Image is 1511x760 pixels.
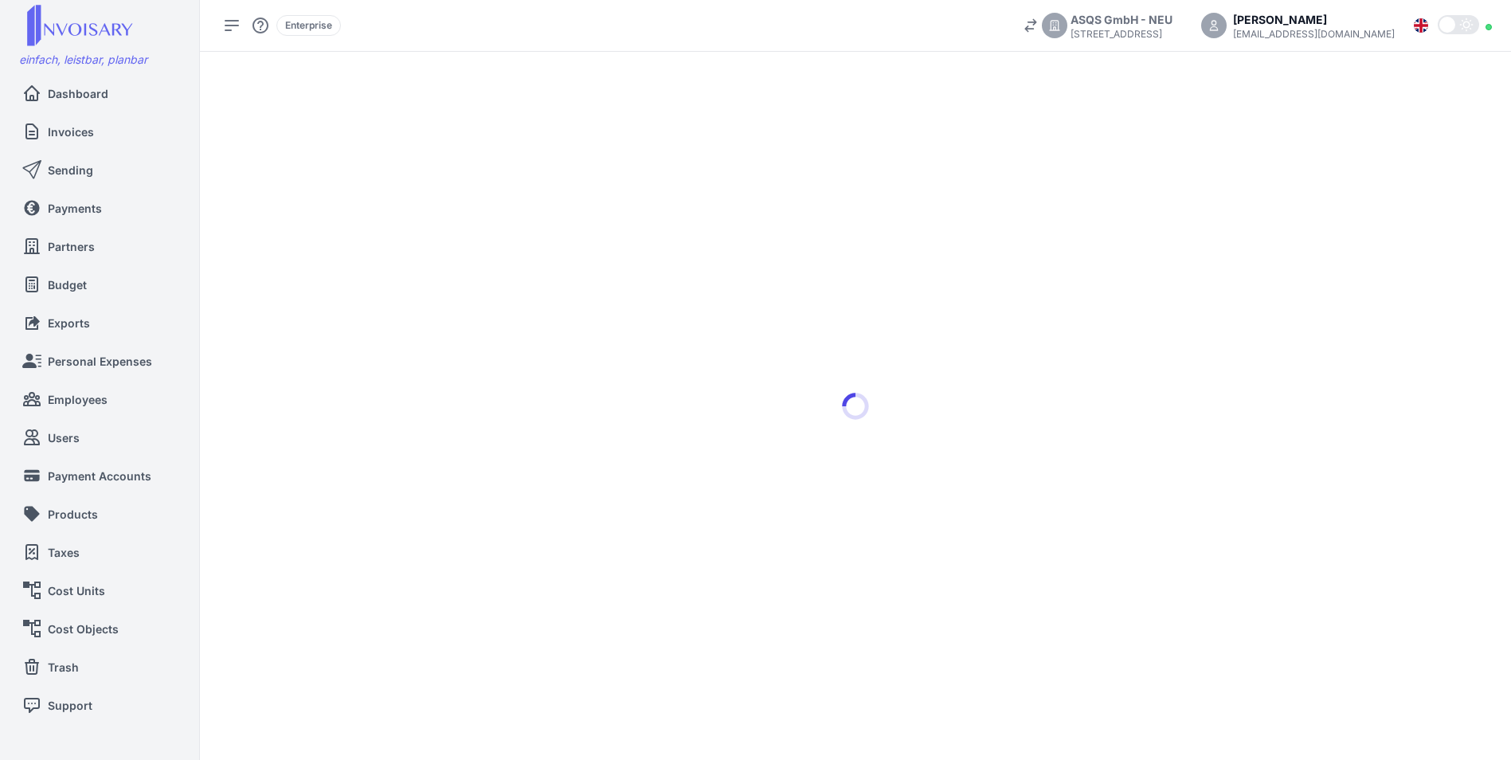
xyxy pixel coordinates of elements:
span: Payments [48,200,102,217]
div: Enterprise [276,15,341,36]
a: Trash [22,651,189,683]
a: Cost Units [22,574,182,606]
a: Sending [22,154,189,186]
div: [EMAIL_ADDRESS][DOMAIN_NAME] [1233,28,1395,41]
span: Cost Objects [48,621,119,637]
a: Employees [22,383,182,415]
span: Personal Expenses [48,353,152,370]
span: Payment Accounts [48,468,151,484]
span: Taxes [48,544,80,561]
span: Budget [48,276,87,293]
a: Partners [22,230,182,262]
a: Enterprise [276,18,341,31]
span: Employees [48,391,108,408]
div: [STREET_ADDRESS] [1071,28,1172,41]
a: Invoices [22,116,182,147]
img: Flag_en.svg [1414,18,1428,33]
a: Exports [22,307,189,339]
a: Personal Expenses [22,345,189,377]
span: Sending [48,162,93,178]
a: Users [22,421,189,453]
div: [PERSON_NAME] [1233,11,1395,28]
span: Partners [48,238,95,255]
a: Products [22,498,189,530]
a: Payment Accounts [22,460,182,492]
a: Payments [22,192,189,224]
span: Dashboard [48,85,108,102]
span: Invoices [48,123,94,140]
span: Users [48,429,80,446]
span: Products [48,506,98,523]
a: Dashboard [22,77,189,109]
span: Cost Units [48,582,105,599]
span: Support [48,697,92,714]
span: einfach, leistbar, planbar [19,53,147,66]
span: Exports [48,315,90,331]
a: Support [22,689,189,721]
span: Trash [48,659,79,676]
a: Budget [22,268,189,300]
div: ASQS GmbH - NEU [1071,11,1172,28]
a: Taxes [22,536,182,568]
div: Online [1486,24,1492,30]
a: Cost Objects [22,613,182,644]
